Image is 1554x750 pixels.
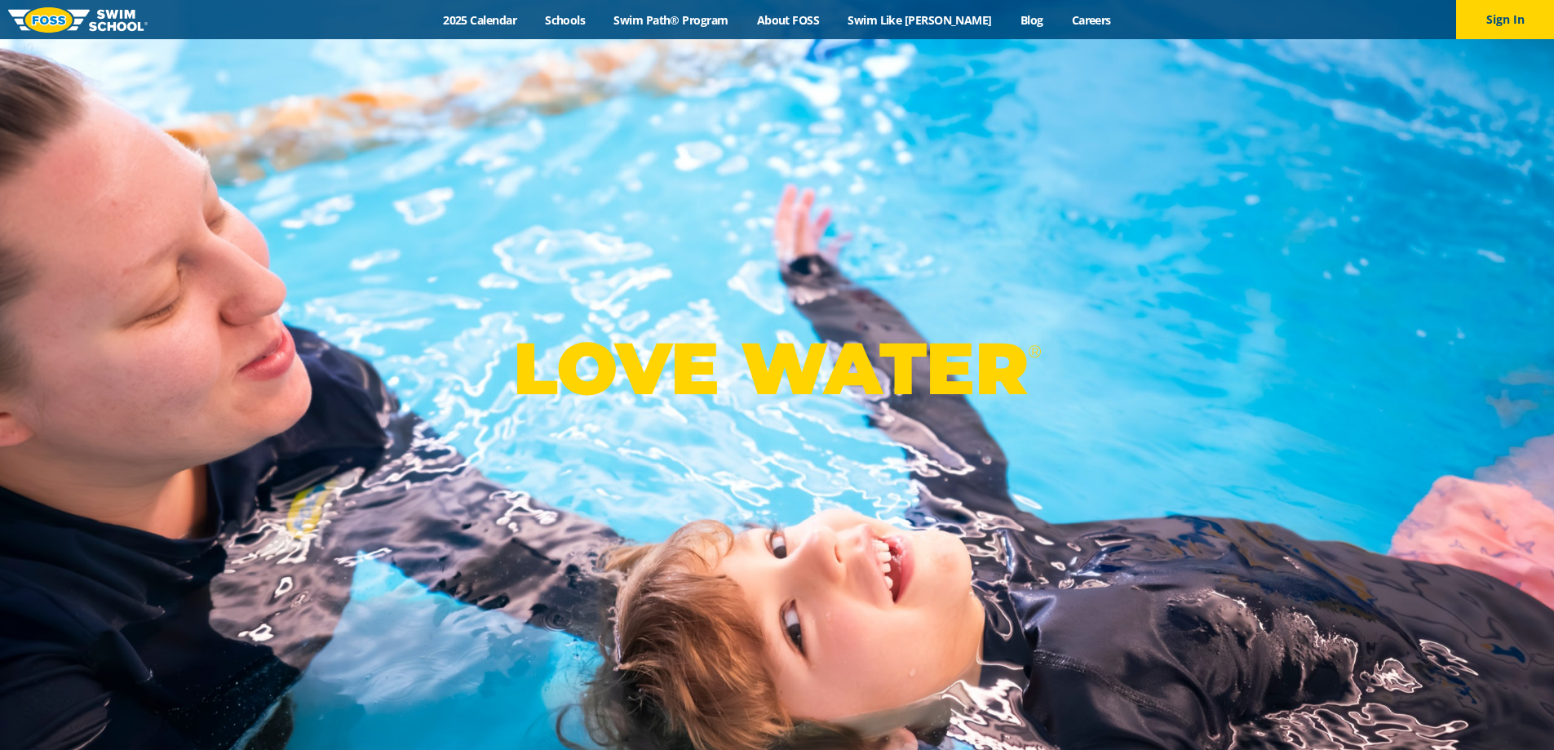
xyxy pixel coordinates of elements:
[600,12,742,28] a: Swim Path® Program
[1028,341,1041,362] sup: ®
[834,12,1007,28] a: Swim Like [PERSON_NAME]
[8,7,148,33] img: FOSS Swim School Logo
[429,12,531,28] a: 2025 Calendar
[1006,12,1057,28] a: Blog
[531,12,600,28] a: Schools
[513,325,1041,412] p: LOVE WATER
[1057,12,1125,28] a: Careers
[742,12,834,28] a: About FOSS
